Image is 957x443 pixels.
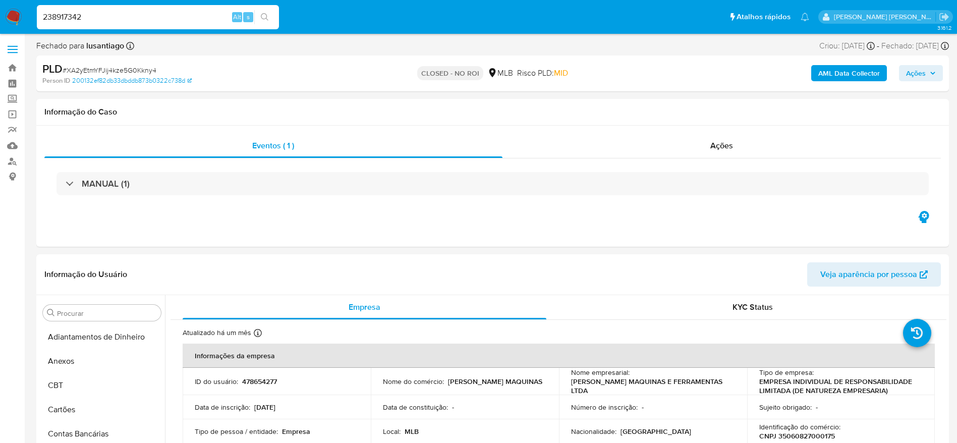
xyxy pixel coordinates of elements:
[183,328,251,338] p: Atualizado há um mês
[84,40,124,51] b: lusantiago
[571,368,630,377] p: Nome empresarial :
[571,403,638,412] p: Número de inscrição :
[37,11,279,24] input: Pesquise usuários ou casos...
[834,12,936,22] p: lucas.santiago@mercadolivre.com
[807,262,941,287] button: Veja aparência por pessoa
[452,403,454,412] p: -
[39,349,165,373] button: Anexos
[383,377,444,386] p: Nome do comércio :
[282,427,310,436] p: Empresa
[759,431,835,440] p: CNPJ 35060827000175
[383,427,401,436] p: Local :
[820,262,917,287] span: Veja aparência por pessoa
[39,373,165,398] button: CBT
[383,403,448,412] p: Data de constituição :
[801,13,809,21] a: Notificações
[254,403,275,412] p: [DATE]
[554,67,568,79] span: MID
[819,40,875,51] div: Criou: [DATE]
[254,10,275,24] button: search-icon
[939,12,949,22] a: Sair
[39,398,165,422] button: Cartões
[710,140,733,151] span: Ações
[621,427,691,436] p: [GEOGRAPHIC_DATA]
[517,68,568,79] span: Risco PLD:
[881,40,949,51] div: Fechado: [DATE]
[63,65,156,75] span: # XA2yEtmYFJij4kze5G0Kkny4
[44,107,941,117] h1: Informação do Caso
[195,377,238,386] p: ID do usuário :
[36,40,124,51] span: Fechado para
[818,65,880,81] b: AML Data Collector
[57,172,929,195] div: MANUAL (1)
[242,377,277,386] p: 478654277
[899,65,943,81] button: Ações
[448,377,542,386] p: [PERSON_NAME] MAQUINAS
[906,65,926,81] span: Ações
[183,344,935,368] th: Informações da empresa
[39,325,165,349] button: Adiantamentos de Dinheiro
[42,61,63,77] b: PLD
[44,269,127,280] h1: Informação do Usuário
[47,309,55,317] button: Procurar
[571,427,616,436] p: Nacionalidade :
[57,309,157,318] input: Procurar
[405,427,419,436] p: MLB
[877,40,879,51] span: -
[759,422,840,431] p: Identificação do comércio :
[42,76,70,85] b: Person ID
[247,12,250,22] span: s
[737,12,791,22] span: Atalhos rápidos
[642,403,644,412] p: -
[349,301,380,313] span: Empresa
[417,66,483,80] p: CLOSED - NO ROI
[759,403,812,412] p: Sujeito obrigado :
[195,427,278,436] p: Tipo de pessoa / entidade :
[571,377,731,395] p: [PERSON_NAME] MAQUINAS E FERRAMENTAS LTDA
[811,65,887,81] button: AML Data Collector
[72,76,192,85] a: 200132ef82db33dbddb873b0322c738d
[233,12,241,22] span: Alt
[816,403,818,412] p: -
[195,403,250,412] p: Data de inscrição :
[82,178,130,189] h3: MANUAL (1)
[759,377,919,395] p: EMPRESA INDIVIDUAL DE RESPONSABILIDADE LIMITADA (DE NATUREZA EMPRESARIA)
[759,368,814,377] p: Tipo de empresa :
[733,301,773,313] span: KYC Status
[487,68,513,79] div: MLB
[252,140,294,151] span: Eventos ( 1 )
